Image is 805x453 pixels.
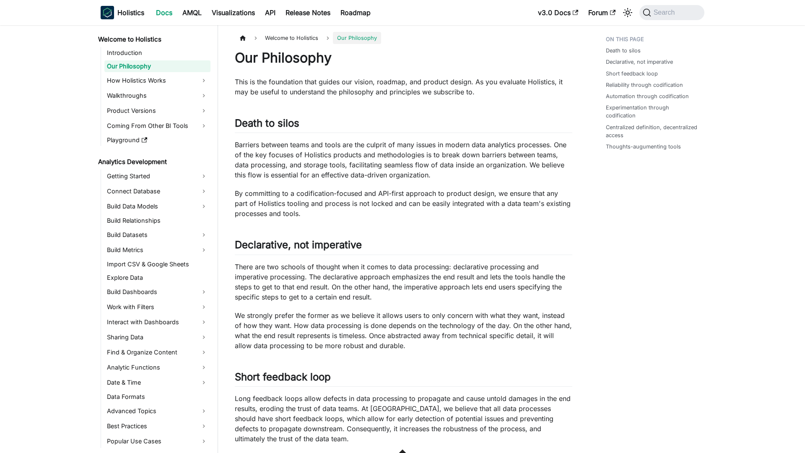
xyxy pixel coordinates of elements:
a: Date & Time [104,376,210,389]
a: Our Philosophy [104,60,210,72]
a: Automation through codification [606,92,689,100]
img: Holistics [101,6,114,19]
a: Welcome to Holistics [96,34,210,45]
span: Search [651,9,680,16]
span: Our Philosophy [333,32,381,44]
a: Death to silos [606,47,641,55]
p: We strongly prefer the former as we believe it allows users to only concern with what they want, ... [235,310,572,351]
h2: Declarative, not imperative [235,239,572,255]
a: API [260,6,280,19]
a: Build Metrics [104,243,210,257]
a: Declarative, not imperative [606,58,673,66]
a: Analytic Functions [104,361,210,374]
a: Interact with Dashboards [104,315,210,329]
p: Barriers between teams and tools are the culprit of many issues in modern data analytics processe... [235,140,572,180]
a: Introduction [104,47,210,59]
a: Forum [583,6,621,19]
a: Walkthroughs [104,89,210,102]
p: There are two schools of thought when it comes to data processing: declarative processing and imp... [235,262,572,302]
a: Playground [104,134,210,146]
a: Best Practices [104,419,210,433]
a: AMQL [177,6,207,19]
nav: Docs sidebar [92,25,218,453]
button: Switch between dark and light mode (currently system mode) [621,6,634,19]
nav: Breadcrumbs [235,32,572,44]
a: Build Datasets [104,228,210,242]
a: Docs [151,6,177,19]
a: Roadmap [335,6,376,19]
a: Analytics Development [96,156,210,168]
a: Build Relationships [104,215,210,226]
a: Product Versions [104,104,210,117]
b: Holistics [117,8,144,18]
a: Centralized definition, decentralized access [606,123,699,139]
h2: Short feedback loop [235,371,572,387]
p: By committing to a codification-focused and API-first approach to product design, we ensure that ... [235,188,572,219]
a: How Holistics Works [104,74,210,87]
a: Release Notes [280,6,335,19]
a: Connect Database [104,185,210,198]
a: Home page [235,32,251,44]
a: Data Formats [104,391,210,403]
a: Advanced Topics [104,404,210,418]
a: Coming From Other BI Tools [104,119,210,133]
button: Search (Command+K) [639,5,704,20]
a: Import CSV & Google Sheets [104,258,210,270]
a: Short feedback loop [606,70,658,78]
a: v3.0 Docs [533,6,583,19]
h1: Our Philosophy [235,49,572,66]
a: Work with Filters [104,300,210,314]
a: Find & Organize Content [104,346,210,359]
a: Visualizations [207,6,260,19]
h2: Death to silos [235,117,572,133]
a: Getting Started [104,169,210,183]
p: Long feedback loops allow defects in data processing to propagate and cause untold damages in the... [235,393,572,444]
a: HolisticsHolisticsHolistics [101,6,144,19]
a: Build Data Models [104,200,210,213]
a: Experimentation through codification [606,104,699,120]
a: Reliability through codification [606,81,683,89]
a: Build Dashboards [104,285,210,299]
a: Thoughts-augumenting tools [606,143,681,151]
a: Popular Use Cases [104,435,210,448]
span: Welcome to Holistics [261,32,322,44]
a: Sharing Data [104,331,210,344]
p: This is the foundation that guides our vision, roadmap, and product design. As you evaluate Holis... [235,77,572,97]
a: Explore Data [104,272,210,284]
